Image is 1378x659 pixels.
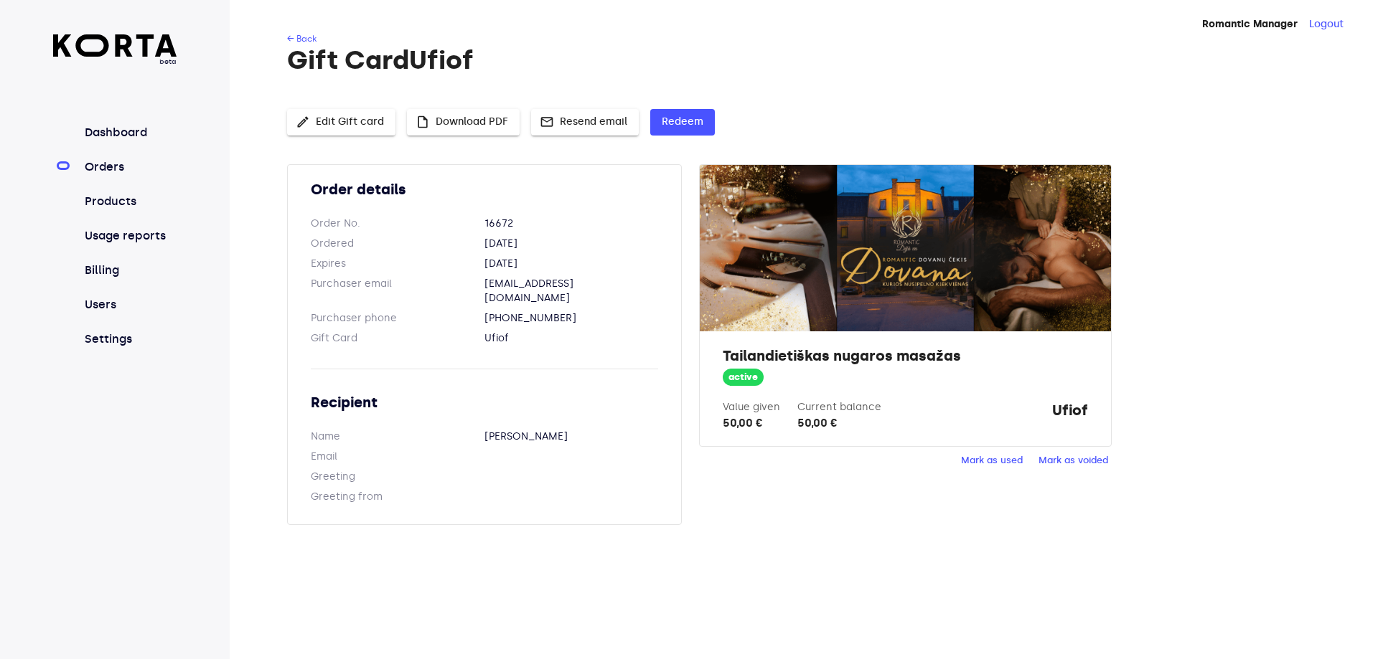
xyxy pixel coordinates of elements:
span: active [723,371,764,384]
dd: [EMAIL_ADDRESS][DOMAIN_NAME] [484,277,658,305]
h2: Order details [311,179,658,199]
span: Edit Gift card [299,113,384,131]
button: Redeem [650,109,715,136]
button: Resend email [531,109,639,136]
h2: Recipient [311,392,658,412]
dd: Ufiof [484,331,658,346]
span: edit [296,115,310,129]
dd: [PHONE_NUMBER] [484,311,658,326]
dt: Purchaser email [311,277,484,305]
span: Download PDF [418,113,508,131]
a: Settings [82,331,177,348]
span: beta [53,57,177,67]
a: ← Back [287,34,317,44]
button: Edit Gift card [287,109,395,136]
div: 50,00 € [797,414,881,432]
a: Billing [82,262,177,279]
span: Resend email [543,113,627,131]
img: Korta [53,34,177,57]
dt: Order No. [311,217,484,231]
label: Value given [723,401,780,413]
h2: Tailandietiškas nugaros masažas [723,346,1087,366]
a: Usage reports [82,227,177,245]
dt: Email [311,450,484,464]
button: Logout [1309,17,1344,32]
a: Orders [82,158,177,176]
strong: Romantic Manager [1202,18,1298,30]
dd: [DATE] [484,257,658,271]
dt: Greeting from [311,490,484,504]
span: Mark as used [961,452,1023,469]
dt: Gift Card [311,331,484,346]
dd: 16672 [484,217,658,231]
dd: [PERSON_NAME] [484,430,658,444]
button: Mark as used [957,450,1026,472]
strong: Ufiof [1052,400,1088,432]
h1: Gift Card Ufiof [287,46,1318,75]
span: Mark as voided [1039,452,1108,469]
label: Current balance [797,401,881,413]
dt: Greeting [311,470,484,484]
a: Users [82,296,177,313]
a: beta [53,34,177,67]
div: 50,00 € [723,414,780,432]
button: Mark as voided [1035,450,1112,472]
dt: Purchaser phone [311,311,484,326]
a: Products [82,193,177,210]
dt: Expires [311,257,484,271]
dt: Ordered [311,237,484,251]
span: insert_drive_file [416,115,430,129]
a: Edit Gift card [287,114,395,126]
span: Redeem [662,113,703,131]
a: Dashboard [82,124,177,141]
button: Download PDF [407,109,520,136]
dd: [DATE] [484,237,658,251]
span: mail [540,115,554,129]
dt: Name [311,430,484,444]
